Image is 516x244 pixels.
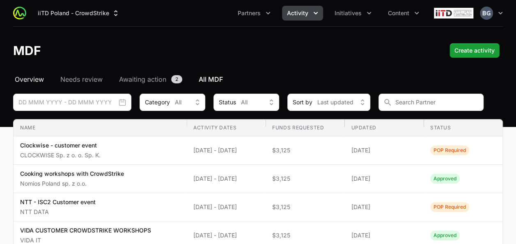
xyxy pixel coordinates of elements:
[351,146,417,154] span: [DATE]
[213,94,279,111] button: StatusAll
[430,174,460,184] span: Activity Status
[430,145,469,155] span: Activity Status
[233,6,275,21] div: Partners menu
[199,74,223,84] span: All MDF
[13,94,131,111] div: Date range picker
[434,5,473,21] img: iiTD Poland
[13,43,41,58] h1: MDF
[454,46,495,55] span: Create activity
[20,208,96,216] p: NTT DATA
[330,6,376,21] button: Initiatives
[33,6,125,21] button: iiTD Poland - CrowdStrike
[272,231,338,239] span: $3,125
[20,170,124,178] p: Cooking workshops with CrowdStrike
[193,203,259,211] span: [DATE] - [DATE]
[175,98,181,106] span: All
[430,202,469,212] span: Activity Status
[383,6,424,21] div: Content menu
[287,94,370,111] div: Sort by filter
[272,146,338,154] span: $3,125
[282,6,323,21] div: Activity menu
[430,230,460,240] span: Activity Status
[20,180,124,188] p: Nomios Poland sp. z o.o.
[13,74,46,84] a: Overview
[480,7,493,20] img: Bartosz Galoch
[287,94,370,111] button: Sort byLast updated
[233,6,275,21] button: Partners
[20,141,101,150] p: Clockwise - customer event
[145,98,170,106] span: Category
[33,6,125,21] div: Supplier switch menu
[219,98,236,106] span: Status
[13,94,131,111] input: DD MMM YYYY - DD MMM YYYY
[266,120,344,136] th: Funds Requested
[140,94,205,111] div: Activity Type filter
[282,6,323,21] button: Activity
[13,74,503,84] nav: MDF navigation
[388,9,409,17] span: Content
[213,94,279,111] div: Activity Status filter
[20,151,101,159] p: CLOCKWISE Sp. z o. o. Sp. K.
[317,98,353,106] span: Last updated
[26,6,424,21] div: Main navigation
[193,175,259,183] span: [DATE] - [DATE]
[272,175,338,183] span: $3,125
[119,74,166,84] span: Awaiting action
[378,94,484,111] input: Search Partner
[344,120,423,136] th: Updated
[330,6,376,21] div: Initiatives menu
[193,231,259,239] span: [DATE] - [DATE]
[424,120,502,136] th: Status
[351,231,417,239] span: [DATE]
[272,203,338,211] span: $3,125
[193,146,259,154] span: [DATE] - [DATE]
[449,43,500,58] button: Create activity
[293,98,312,106] span: Sort by
[197,74,225,84] a: All MDF
[20,198,96,206] p: NTT - ISC2 Customer event
[383,6,424,21] button: Content
[238,9,261,17] span: Partners
[351,175,417,183] span: [DATE]
[117,74,184,84] a: Awaiting action2
[335,9,362,17] span: Initiatives
[14,120,187,136] th: Name
[241,98,248,106] span: All
[15,74,44,84] span: Overview
[13,7,26,20] img: ActivitySource
[351,203,417,211] span: [DATE]
[171,75,182,83] span: 2
[59,74,104,84] a: Needs review
[287,9,308,17] span: Activity
[187,120,266,136] th: Activity Dates
[449,43,500,58] div: Primary actions
[20,226,151,235] p: VIDA CUSTOMER CROWDSTRIKE WORKSHOPS
[140,94,205,111] button: CategoryAll
[60,74,103,84] span: Needs review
